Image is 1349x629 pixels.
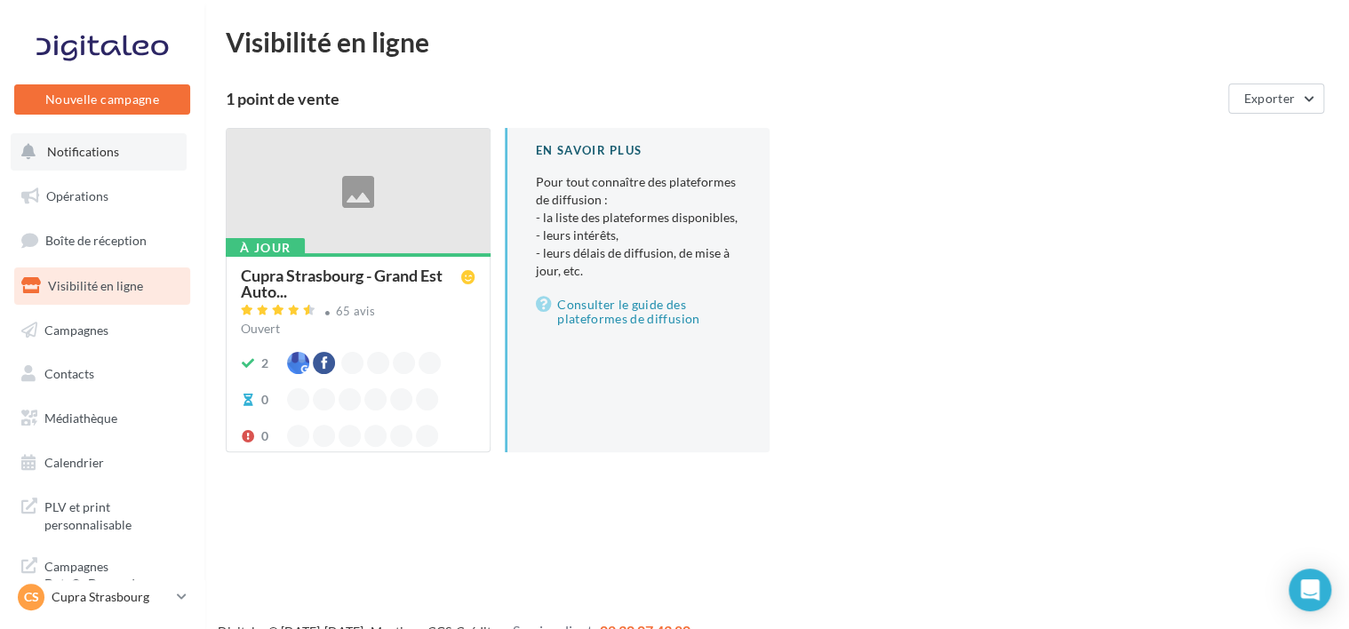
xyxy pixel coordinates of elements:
span: PLV et print personnalisable [44,495,183,533]
div: 2 [261,354,268,372]
li: - leurs intérêts, [536,227,741,244]
div: 65 avis [336,306,375,317]
span: Calendrier [44,455,104,470]
li: - la liste des plateformes disponibles, [536,209,741,227]
div: 1 point de vente [226,91,1221,107]
a: Campagnes [11,312,194,349]
button: Exporter [1228,84,1324,114]
span: CS [24,588,39,606]
a: Médiathèque [11,400,194,437]
div: 0 [261,391,268,409]
a: Contacts [11,355,194,393]
span: Campagnes [44,322,108,337]
button: Nouvelle campagne [14,84,190,115]
span: Médiathèque [44,410,117,426]
a: Visibilité en ligne [11,267,194,305]
span: Exporter [1243,91,1295,106]
div: Visibilité en ligne [226,28,1328,55]
div: En savoir plus [536,142,741,159]
span: Opérations [46,188,108,203]
span: Ouvert [241,321,280,336]
div: À jour [226,238,305,258]
span: Boîte de réception [45,233,147,248]
span: Visibilité en ligne [48,278,143,293]
button: Notifications [11,133,187,171]
span: Cupra Strasbourg - Grand Est Auto... [241,267,461,299]
a: Calendrier [11,444,194,482]
a: 65 avis [241,302,475,323]
p: Cupra Strasbourg [52,588,170,606]
span: Notifications [47,144,119,159]
div: Open Intercom Messenger [1289,569,1331,611]
p: Pour tout connaître des plateformes de diffusion : [536,173,741,280]
a: Campagnes DataOnDemand [11,547,194,600]
li: - leurs délais de diffusion, de mise à jour, etc. [536,244,741,280]
a: CS Cupra Strasbourg [14,580,190,614]
div: 0 [261,427,268,445]
a: PLV et print personnalisable [11,488,194,540]
a: Opérations [11,178,194,215]
a: Consulter le guide des plateformes de diffusion [536,294,741,330]
a: Boîte de réception [11,221,194,259]
span: Campagnes DataOnDemand [44,554,183,593]
span: Contacts [44,366,94,381]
